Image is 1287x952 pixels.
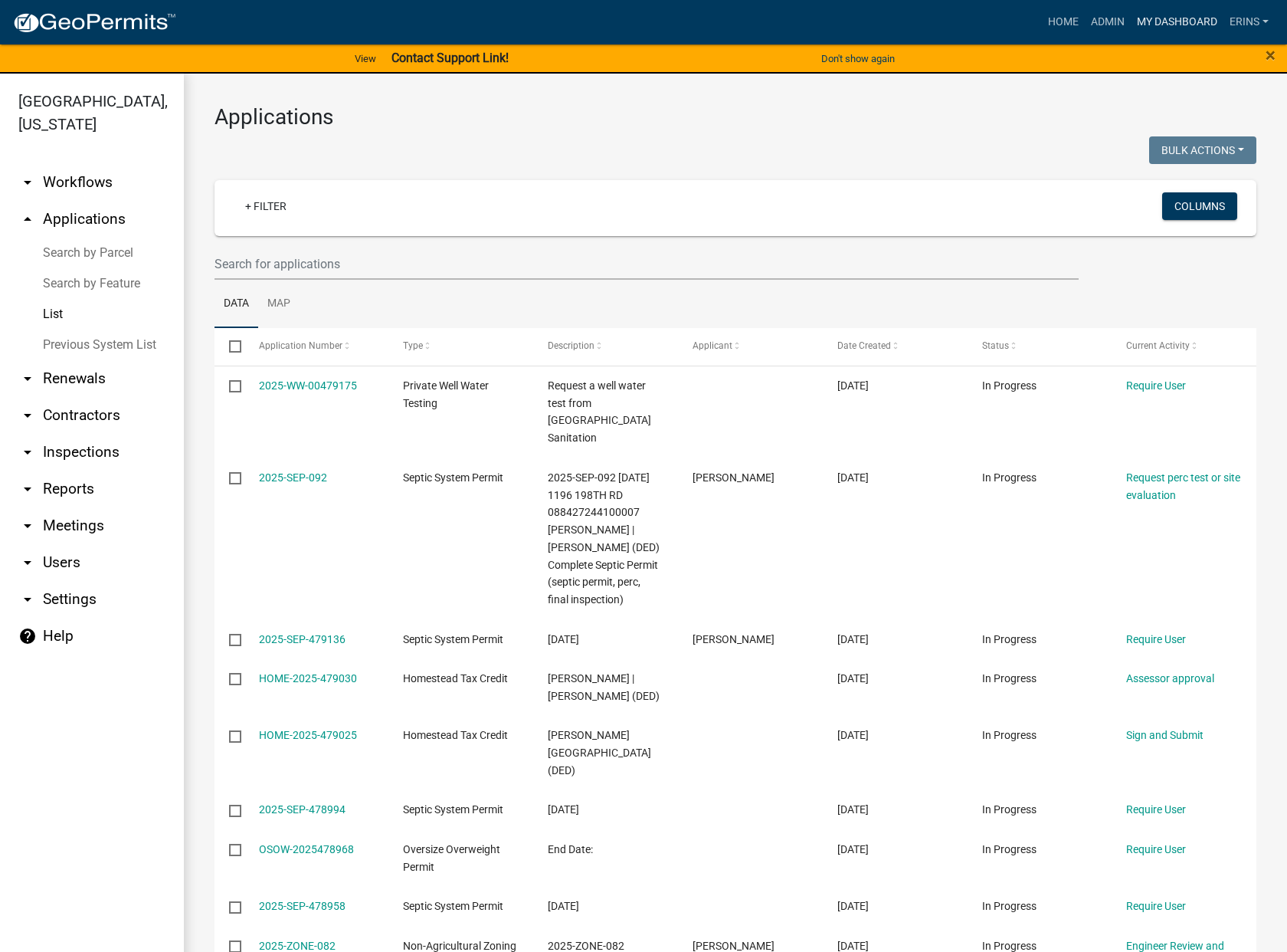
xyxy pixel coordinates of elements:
span: Septic System Permit [403,633,503,645]
a: 2025-WW-00479175 [259,379,357,392]
span: End Date: [548,843,593,855]
span: 09/16/2025 [837,803,869,816]
span: 09/15/2025 [837,843,869,855]
a: Require User [1126,633,1186,645]
a: 2025-SEP-092 [259,471,327,484]
i: arrow_drop_up [18,210,37,228]
span: Douglas Vrba [693,471,774,484]
span: Date Created [837,340,891,351]
span: In Progress [982,900,1036,912]
span: 09/15/2025 [837,940,869,952]
a: Require User [1126,900,1186,912]
button: Close [1266,46,1276,64]
span: 09/16/2025 [837,729,869,741]
span: In Progress [982,633,1036,645]
input: Search for applications [215,248,1079,280]
span: Septic System Permit [403,900,503,912]
span: Homestead Tax Credit [403,729,508,741]
span: Applicant [693,340,732,351]
i: arrow_drop_down [18,590,37,609]
span: 2025-SEP-092 09/16/2025 1196 198TH RD 088427244100007 Lemons, Lisa J | Mc Dowell, Pamela J (DED) ... [548,471,660,606]
datatable-header-cell: Status [967,328,1112,365]
span: 09/16/2025 [548,633,579,645]
a: Map [258,280,300,329]
button: Don't show again [815,46,901,71]
a: Data [215,280,258,329]
span: Oversize Overweight Permit [403,843,500,873]
datatable-header-cell: Application Number [244,328,388,365]
span: 09/16/2025 [548,900,579,912]
span: Type [403,340,423,351]
span: 09/16/2025 [837,471,869,484]
a: erins [1223,8,1275,37]
span: Homestead Tax Credit [403,672,508,684]
datatable-header-cell: Select [215,328,244,365]
a: My Dashboard [1131,8,1223,37]
button: Columns [1162,192,1237,220]
span: 09/16/2025 [837,379,869,392]
i: arrow_drop_down [18,406,37,425]
span: In Progress [982,843,1036,855]
span: Shawn Corkrean [693,940,774,952]
a: Require User [1126,843,1186,855]
span: 09/16/2025 [837,633,869,645]
span: In Progress [982,379,1036,392]
a: Require User [1126,379,1186,392]
span: In Progress [982,940,1036,952]
span: Michael J. Salati, Sr. [693,633,774,645]
a: View [349,46,382,71]
a: 2025-SEP-478958 [259,900,345,912]
h3: Applications [215,104,1256,130]
i: arrow_drop_down [18,369,37,388]
span: Description [548,340,594,351]
a: Sign and Submit [1126,729,1203,741]
a: + Filter [233,192,299,220]
datatable-header-cell: Current Activity [1112,328,1256,365]
i: arrow_drop_down [18,443,37,461]
span: Status [982,340,1009,351]
span: Septic System Permit [403,803,503,816]
span: Current Activity [1126,340,1190,351]
button: Bulk Actions [1149,136,1256,164]
datatable-header-cell: Type [388,328,533,365]
span: In Progress [982,803,1036,816]
i: arrow_drop_down [18,480,37,498]
a: 2025-SEP-478994 [259,803,345,816]
a: Request perc test or site evaluation [1126,471,1240,501]
i: arrow_drop_down [18,553,37,572]
a: 2025-SEP-479136 [259,633,345,645]
a: Require User [1126,803,1186,816]
span: Application Number [259,340,342,351]
a: Admin [1085,8,1131,37]
i: arrow_drop_down [18,173,37,192]
datatable-header-cell: Description [533,328,678,365]
span: Septic System Permit [403,471,503,484]
span: 09/16/2025 [548,803,579,816]
span: In Progress [982,729,1036,741]
i: arrow_drop_down [18,517,37,535]
span: In Progress [982,471,1036,484]
a: Assessor approval [1126,672,1214,684]
a: Home [1042,8,1085,37]
a: OSOW-2025478968 [259,843,354,855]
span: In Progress [982,672,1036,684]
i: help [18,627,37,645]
span: × [1266,44,1276,66]
span: 09/16/2025 [837,672,869,684]
a: HOME-2025-479030 [259,672,357,684]
span: Private Well Water Testing [403,379,489,409]
span: Request a well water test from Boone County Sanitation [548,379,651,444]
span: Thompson, Zachery A | Thompson, Olivia M (DED) [548,672,660,702]
strong: Contact Support Link! [391,51,509,65]
a: HOME-2025-479025 [259,729,357,741]
span: Thompson, Austin (DED) [548,729,651,776]
span: 09/15/2025 [837,900,869,912]
a: 2025-ZONE-082 [259,940,336,952]
datatable-header-cell: Applicant [678,328,823,365]
datatable-header-cell: Date Created [823,328,968,365]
